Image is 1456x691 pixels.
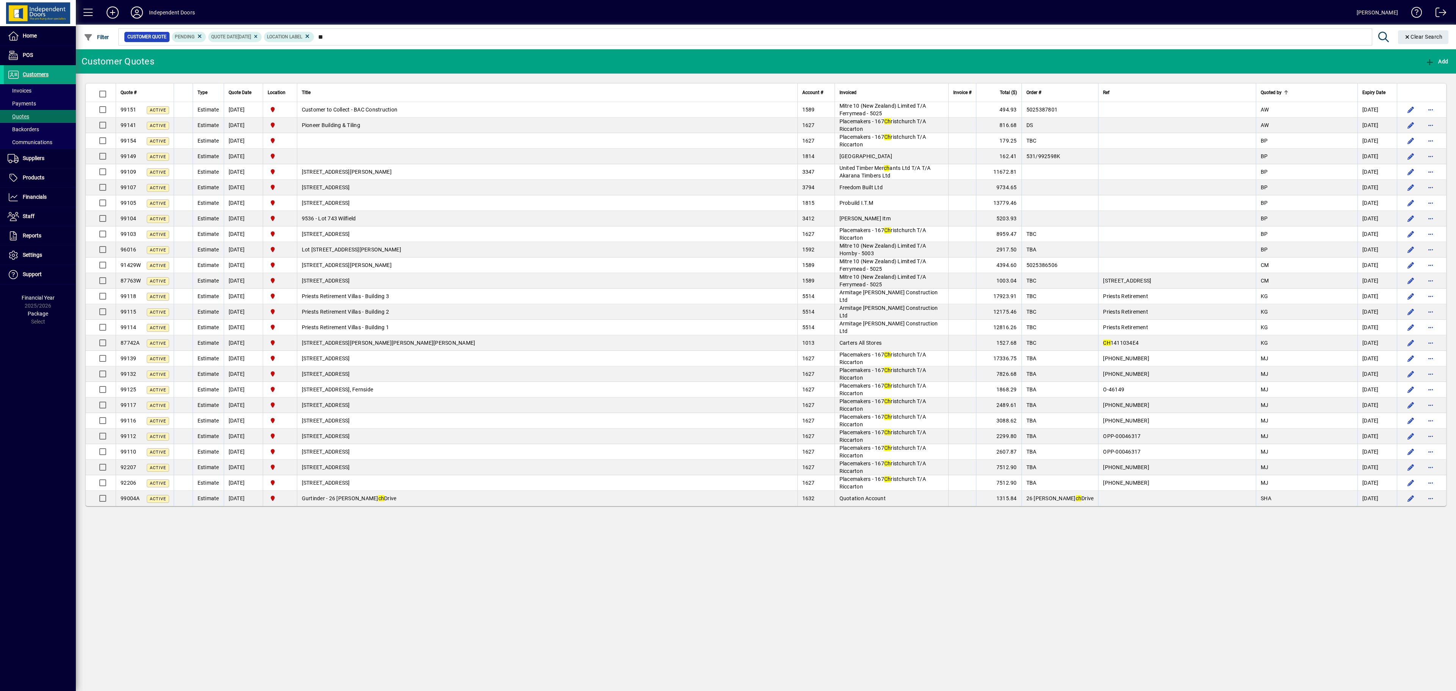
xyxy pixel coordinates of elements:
[839,165,931,179] span: United Timber Mer ants Ltd T/A T/A Akarana Timbers Ltd
[1103,278,1151,284] span: [STREET_ADDRESS]
[1405,430,1417,442] button: Edit
[976,133,1021,149] td: 179.25
[1404,34,1443,40] span: Clear Search
[1425,166,1437,178] button: More options
[1430,2,1447,26] a: Logout
[802,169,815,175] span: 3347
[1425,228,1437,240] button: More options
[1405,321,1417,333] button: Edit
[268,276,292,285] span: Christchurch
[23,232,41,239] span: Reports
[4,207,76,226] a: Staff
[150,294,166,299] span: Active
[229,88,251,97] span: Quote Date
[1026,138,1037,144] span: TBC
[150,248,166,253] span: Active
[1405,228,1417,240] button: Edit
[839,258,926,272] span: Mitre 10 (New Zealand) Limited T/A Ferrymead - 5025
[1423,55,1450,68] button: Add
[224,149,263,164] td: [DATE]
[302,122,360,128] span: Pioneer Building & Tiling
[1000,88,1017,97] span: Total ($)
[121,169,136,175] span: 99109
[1425,150,1437,162] button: More options
[121,262,141,268] span: 91429W
[224,102,263,118] td: [DATE]
[1261,107,1269,113] span: AW
[1425,104,1437,116] button: More options
[175,34,195,39] span: Pending
[1261,153,1268,159] span: BP
[121,215,136,221] span: 99104
[1357,180,1397,195] td: [DATE]
[1425,430,1437,442] button: More options
[1405,368,1417,380] button: Edit
[224,164,263,180] td: [DATE]
[150,139,166,144] span: Active
[1103,309,1148,315] span: Priests Retirement
[1261,88,1282,97] span: Quoted by
[4,265,76,284] a: Support
[1425,352,1437,364] button: More options
[839,243,926,256] span: Mitre 10 (New Zealand) Limited T/A Hornby - 5003
[224,211,263,226] td: [DATE]
[1261,122,1269,128] span: AW
[802,88,830,97] div: Account #
[121,184,136,190] span: 99107
[1357,226,1397,242] td: [DATE]
[149,6,195,19] div: Independent Doors
[1425,181,1437,193] button: More options
[4,46,76,65] a: POS
[4,84,76,97] a: Invoices
[976,320,1021,335] td: 12816.26
[1357,133,1397,149] td: [DATE]
[198,169,219,175] span: Estimate
[1405,243,1417,256] button: Edit
[150,310,166,315] span: Active
[125,6,149,19] button: Profile
[839,118,926,132] span: Placemakers - 167 ristchurch T/A Riccarton
[1026,309,1037,315] span: TBC
[1405,275,1417,287] button: Edit
[198,231,219,237] span: Estimate
[976,118,1021,133] td: 816.68
[1425,368,1437,380] button: More options
[224,133,263,149] td: [DATE]
[976,211,1021,226] td: 5203.93
[198,278,219,284] span: Estimate
[198,262,219,268] span: Estimate
[802,88,823,97] span: Account #
[4,110,76,123] a: Quotes
[302,231,350,237] span: [STREET_ADDRESS]
[1261,262,1269,268] span: CM
[150,232,166,237] span: Active
[1425,119,1437,131] button: More options
[1261,88,1353,97] div: Quoted by
[8,113,29,119] span: Quotes
[150,108,166,113] span: Active
[976,273,1021,289] td: 1003.04
[268,105,292,114] span: Christchurch
[268,292,292,300] span: Christchurch
[121,278,141,284] span: 87763W
[1405,399,1417,411] button: Edit
[839,227,926,241] span: Placemakers - 167 ristchurch T/A Riccarton
[839,184,883,190] span: Freedom Built Ltd
[4,97,76,110] a: Payments
[839,88,857,97] span: Invoiced
[23,33,37,39] span: Home
[1405,290,1417,302] button: Edit
[1405,383,1417,396] button: Edit
[1425,383,1437,396] button: More options
[976,195,1021,211] td: 13779.46
[150,279,166,284] span: Active
[224,258,263,273] td: [DATE]
[198,184,219,190] span: Estimate
[4,136,76,149] a: Communications
[198,107,219,113] span: Estimate
[268,199,292,207] span: Christchurch
[1357,6,1398,19] div: [PERSON_NAME]
[1406,2,1422,26] a: Knowledge Base
[23,252,42,258] span: Settings
[302,293,389,299] span: Priests Retirement Villas - Building 3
